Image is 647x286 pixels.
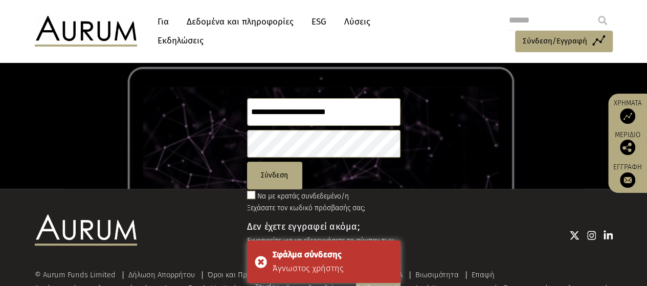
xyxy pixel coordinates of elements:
[613,163,642,171] font: Εγγραφή
[35,270,116,279] font: © Aurum Funds Limited
[592,10,613,31] input: Submit
[385,270,403,279] a: FATCA
[182,12,299,31] a: Δεδομένα και πληροφορίες
[273,250,342,259] font: Σφάλμα σύνδεσης
[158,35,204,46] font: Εκδηλώσεις
[152,12,174,31] a: Για
[587,230,596,240] img: Εικονίδιο Instagram
[613,163,642,188] a: Εγγραφή
[620,172,635,188] img: Εγγραφείτε στο ενημερωτικό μας δελτίο
[208,270,328,279] a: Όροι και Προϋποθέσεις Ιστοσελίδας
[604,230,613,240] img: Εικονίδιο LinkedIn
[273,248,393,261] div: Σφάλμα σύνδεσης
[614,99,642,107] font: Χρήματα
[339,12,375,31] a: Λύσεις
[247,162,302,189] button: Σύνδεση
[247,204,365,212] a: Ξεχάσατε τον κωδικό πρόσβασής σας;
[311,16,326,27] font: ESG
[515,31,613,52] a: Σύνδεση/Εγγραφή
[273,262,393,275] div: Άγνωστος χρήστης
[344,16,370,27] font: Λύσεις
[152,31,204,50] a: Εκδηλώσεις
[35,16,137,47] img: Aurum
[415,270,459,279] a: Βιωσιμότητα
[569,230,579,240] img: Εικονίδιο Twitter
[523,36,587,46] font: Σύνδεση/Εγγραφή
[273,263,344,273] font: Άγνωστος χρήστης
[620,108,635,124] img: Πρόσβαση σε Ταμεία
[613,99,642,124] a: Χρήματα
[306,12,331,31] a: ESG
[615,130,640,139] font: Μερίδιο
[261,171,288,180] font: Σύνδεση
[257,192,349,201] font: Να με κρατάς συνδεδεμένο/η
[158,16,169,27] font: Για
[620,140,635,155] img: Κοινοποίηση αυτής της ανάρτησης
[35,214,137,245] img: Λογότυπο Aurum
[187,16,294,27] font: Δεδομένα και πληροφορίες
[128,270,195,279] a: Δήλωση Απορρήτου
[472,270,495,279] a: Επαφή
